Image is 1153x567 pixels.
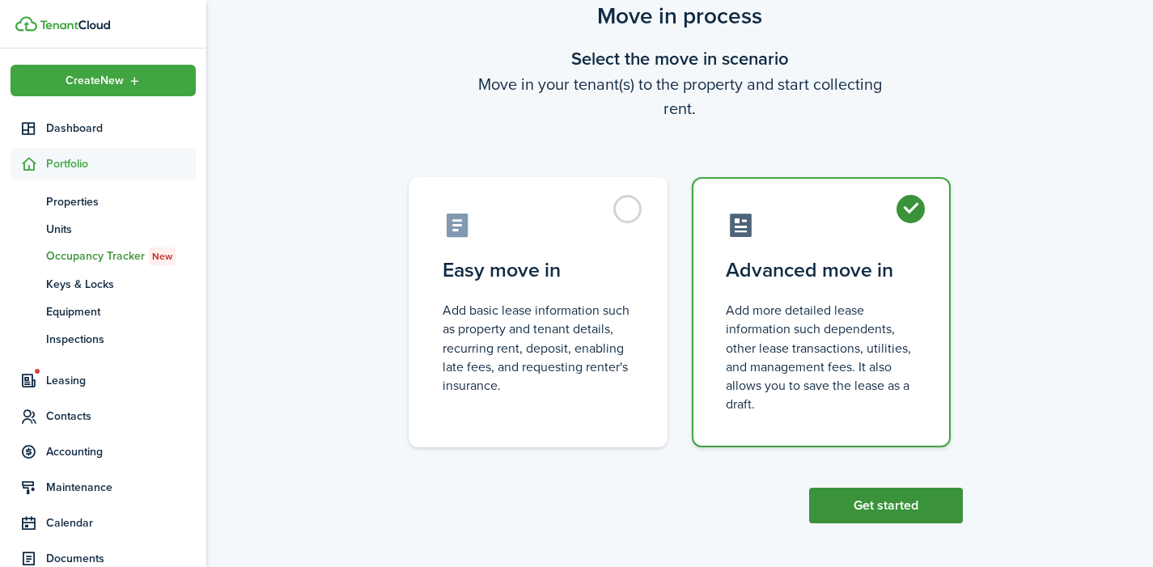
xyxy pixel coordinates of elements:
[46,331,196,348] span: Inspections
[396,72,963,121] wizard-step-header-description: Move in your tenant(s) to the property and start collecting rent.
[11,215,196,243] a: Units
[11,270,196,298] a: Keys & Locks
[11,298,196,325] a: Equipment
[46,479,196,496] span: Maintenance
[152,249,172,264] span: New
[46,408,196,425] span: Contacts
[46,443,196,460] span: Accounting
[46,248,196,265] span: Occupancy Tracker
[726,301,917,413] control-radio-card-description: Add more detailed lease information such dependents, other lease transactions, utilities, and man...
[11,325,196,353] a: Inspections
[726,256,917,285] control-radio-card-title: Advanced move in
[11,243,196,270] a: Occupancy TrackerNew
[809,488,963,523] button: Get started
[46,303,196,320] span: Equipment
[46,276,196,293] span: Keys & Locks
[46,193,196,210] span: Properties
[46,550,196,567] span: Documents
[11,112,196,144] a: Dashboard
[46,120,196,137] span: Dashboard
[46,155,196,172] span: Portfolio
[15,16,37,32] img: TenantCloud
[46,514,196,531] span: Calendar
[443,301,634,395] control-radio-card-description: Add basic lease information such as property and tenant details, recurring rent, deposit, enablin...
[66,75,124,87] span: Create New
[40,20,110,30] img: TenantCloud
[396,45,963,72] wizard-step-header-title: Select the move in scenario
[46,372,196,389] span: Leasing
[443,256,634,285] control-radio-card-title: Easy move in
[46,221,196,238] span: Units
[11,65,196,96] button: Open menu
[11,188,196,215] a: Properties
